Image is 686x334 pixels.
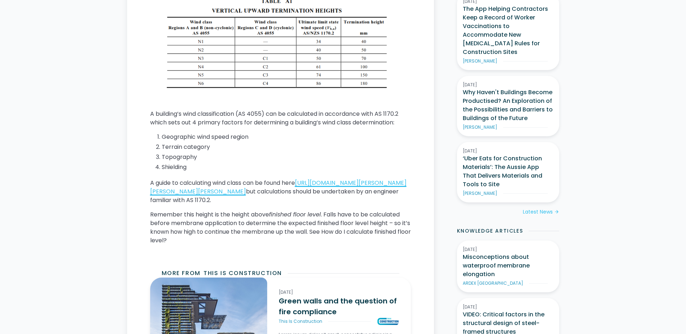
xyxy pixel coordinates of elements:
p: A building’s wind classification (AS 4055) can be calculated in accordance with AS 1170.2 which s... [150,110,411,127]
div: [DATE] [463,246,553,253]
h3: Why Haven't Buildings Become Productised? An Exploration of the Possibilities and Barriers to Bui... [463,88,553,123]
div: [PERSON_NAME] [463,124,497,131]
h3: Green walls and the question of fire compliance [279,296,399,317]
h2: More from [162,269,201,278]
p: Remember this height is the height above . Falls have to be calculated before membrane applicatio... [150,210,411,245]
h2: Knowledge Articles [457,227,523,235]
h3: ‘Uber Eats for Construction Materials’: The Aussie App That Delivers Materials and Tools to Site [463,154,553,189]
a: [DATE]Why Haven't Buildings Become Productised? An Exploration of the Possibilities and Barriers ... [457,76,559,136]
h3: The App Helping Contractors Keep a Record of Worker Vaccinations to Accommodate New [MEDICAL_DATA... [463,5,553,56]
li: Shielding [162,163,411,171]
img: Green walls and the question of fire compliance [377,317,399,326]
div: [DATE] [463,82,553,88]
h3: Misconceptions about waterproof membrane elongation [463,253,553,279]
div: [DATE] [463,304,553,310]
a: [URL][DOMAIN_NAME][PERSON_NAME][PERSON_NAME][PERSON_NAME] [150,179,407,196]
li: Geographic wind speed region [162,133,411,141]
p: A guide to calculating wind class can be found here but calculations should be undertaken by an e... [150,179,411,205]
div: [DATE] [463,148,553,154]
a: [DATE]‘Uber Eats for Construction Materials’: The Aussie App That Delivers Materials and Tools to... [457,142,559,202]
div: ARDEX [GEOGRAPHIC_DATA] [463,280,523,287]
a: Latest Newsarrow_forward [523,208,559,216]
em: finished floor level [269,210,321,219]
a: [DATE]Misconceptions about waterproof membrane elongationARDEX [GEOGRAPHIC_DATA] [457,241,559,292]
h2: This Is Construction [203,269,282,278]
div: Latest News [523,208,553,216]
div: arrow_forward [554,209,559,216]
li: Terrain category [162,143,411,151]
div: [PERSON_NAME] [463,190,497,197]
li: Topography [162,153,411,161]
div: This Is Construction [279,318,322,325]
div: [PERSON_NAME] [463,58,497,64]
div: [DATE] [279,289,399,296]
